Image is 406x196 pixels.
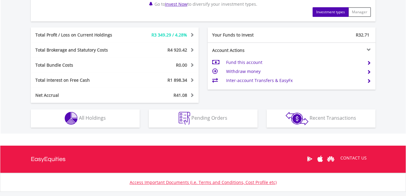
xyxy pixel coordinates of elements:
[31,32,129,38] div: Total Profit / Loss on Current Holdings
[31,109,140,128] button: All Holdings
[79,115,106,121] span: All Holdings
[65,112,78,125] img: holdings-wht.png
[348,7,371,17] button: Manager
[179,112,190,125] img: pending_instructions-wht.png
[356,32,369,38] span: R32.71
[226,76,362,85] td: Inter-account Transfers & EasyFx
[226,58,362,67] td: Fund this account
[167,47,187,53] span: R4 920.42
[130,179,277,185] a: Access Important Documents (i.e. Terms and Conditions, Cost Profile etc)
[176,62,187,68] span: R0.00
[149,109,258,128] button: Pending Orders
[31,47,129,53] div: Total Brokerage and Statutory Costs
[167,77,187,83] span: R1 898.34
[315,150,326,168] a: Apple
[226,67,362,76] td: Withdraw money
[151,32,187,38] span: R3 349.29 / 4.28%
[286,112,308,125] img: transactions-zar-wht.png
[174,92,187,98] span: R41.08
[313,7,349,17] button: Investment types
[31,92,129,98] div: Net Accrual
[326,150,336,168] a: Huawei
[304,150,315,168] a: Google Play
[267,109,375,128] button: Recent Transactions
[310,115,356,121] span: Recent Transactions
[165,1,187,7] a: Invest Now
[31,77,129,83] div: Total Interest on Free Cash
[208,32,292,38] div: Your Funds to Invest
[31,62,129,68] div: Total Bundle Costs
[208,47,292,53] div: Account Actions
[336,150,371,166] a: CONTACT US
[191,115,227,121] span: Pending Orders
[31,146,66,173] a: EasyEquities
